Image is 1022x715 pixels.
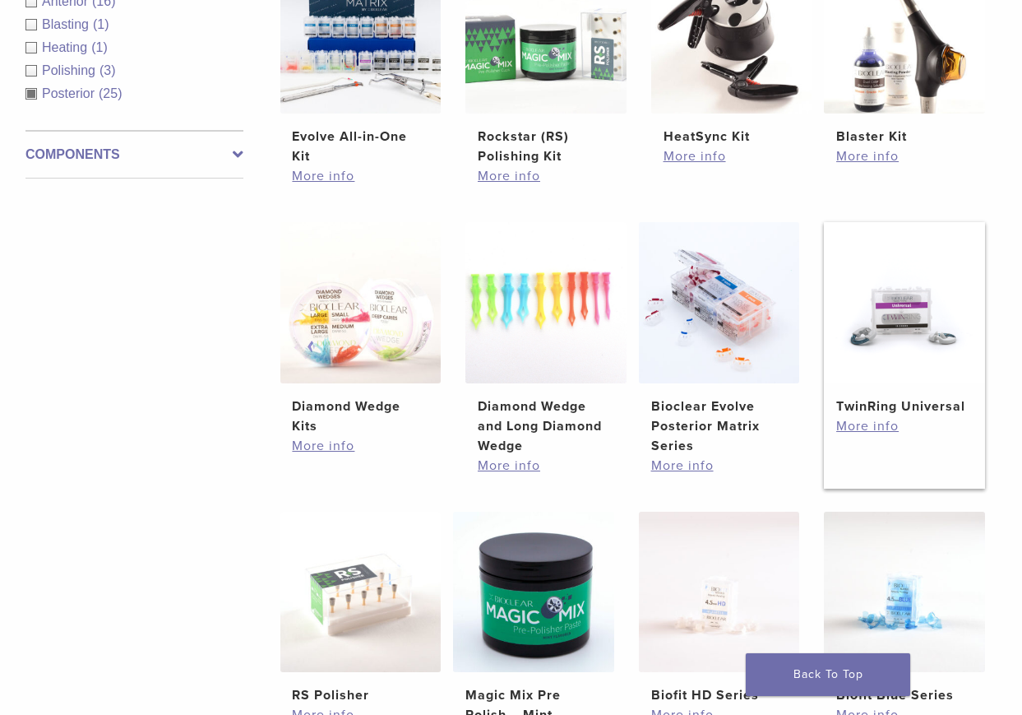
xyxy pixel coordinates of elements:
[280,512,442,673] img: RS Polisher
[824,222,985,416] a: TwinRing UniversalTwinRing Universal
[25,145,243,165] label: Components
[93,17,109,31] span: (1)
[292,166,428,186] a: More info
[651,397,788,456] h2: Bioclear Evolve Posterior Matrix Series
[478,166,614,186] a: More info
[465,222,627,383] img: Diamond Wedge and Long Diamond Wedge
[824,222,985,383] img: TwinRing Universal
[478,456,614,476] a: More info
[42,86,99,100] span: Posterior
[651,685,788,705] h2: Biofit HD Series
[280,512,442,706] a: RS PolisherRS Polisher
[824,512,985,706] a: Biofit Blue SeriesBiofit Blue Series
[664,146,800,166] a: More info
[478,397,614,456] h2: Diamond Wedge and Long Diamond Wedge
[824,512,985,673] img: Biofit Blue Series
[639,222,800,383] img: Bioclear Evolve Posterior Matrix Series
[42,40,91,54] span: Heating
[664,127,800,146] h2: HeatSync Kit
[99,63,116,77] span: (3)
[639,222,800,456] a: Bioclear Evolve Posterior Matrix SeriesBioclear Evolve Posterior Matrix Series
[478,127,614,166] h2: Rockstar (RS) Polishing Kit
[292,397,428,436] h2: Diamond Wedge Kits
[465,222,627,456] a: Diamond Wedge and Long Diamond WedgeDiamond Wedge and Long Diamond Wedge
[836,397,973,416] h2: TwinRing Universal
[292,436,428,456] a: More info
[42,63,99,77] span: Polishing
[453,512,614,673] img: Magic Mix Pre Polish - Mint Flavored
[639,512,800,673] img: Biofit HD Series
[280,222,442,383] img: Diamond Wedge Kits
[836,127,973,146] h2: Blaster Kit
[292,685,428,705] h2: RS Polisher
[746,653,910,696] a: Back To Top
[836,416,973,436] a: More info
[99,86,122,100] span: (25)
[280,222,442,436] a: Diamond Wedge KitsDiamond Wedge Kits
[639,512,800,706] a: Biofit HD SeriesBiofit HD Series
[292,127,428,166] h2: Evolve All-in-One Kit
[91,40,108,54] span: (1)
[651,456,788,476] a: More info
[836,146,973,166] a: More info
[42,17,93,31] span: Blasting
